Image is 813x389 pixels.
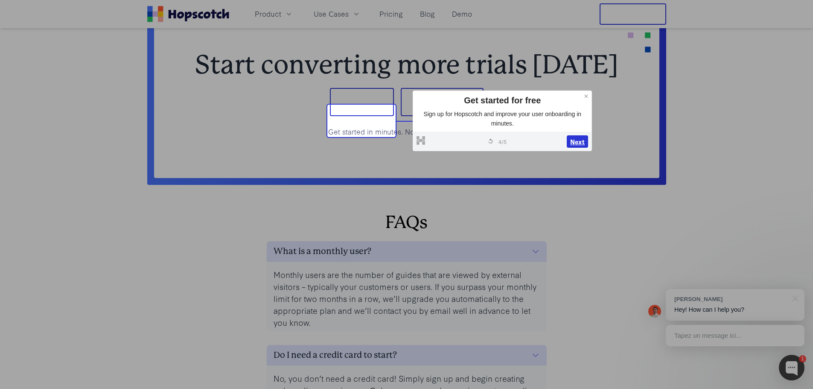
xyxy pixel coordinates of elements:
[147,6,229,22] a: Home
[449,7,475,21] a: Demo
[267,241,547,262] button: What is a monthly user?
[648,305,661,318] img: Mark Spera
[417,110,588,128] p: Sign up for Hopscotch and improve your user onboarding in minutes.
[376,7,406,21] a: Pricing
[417,7,438,21] a: Blog
[274,269,540,328] p: Monthly users are the number of guides that are viewed by external visitors – typically your cust...
[330,88,394,116] button: Sign up
[154,212,659,233] h2: FAQs
[417,94,588,106] div: Get started for free
[799,355,806,363] div: 1
[250,7,298,21] button: Product
[181,52,632,78] h2: Start converting more trials [DATE]
[274,245,371,258] h3: What is a monthly user?
[309,7,366,21] button: Use Cases
[274,348,397,362] h3: Do I need a credit card to start?
[255,9,281,19] span: Product
[666,325,804,346] div: Tapez un message ici...
[498,137,507,145] span: 4 / 5
[314,9,349,19] span: Use Cases
[674,305,796,314] p: Hey! How can I help you?
[600,3,666,25] button: Free Trial
[567,135,588,148] button: Next
[401,88,484,116] button: Book a demo
[674,295,787,303] div: [PERSON_NAME]
[181,126,632,137] p: Get started in minutes. No credit card required.
[267,345,547,366] button: Do I need a credit card to start?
